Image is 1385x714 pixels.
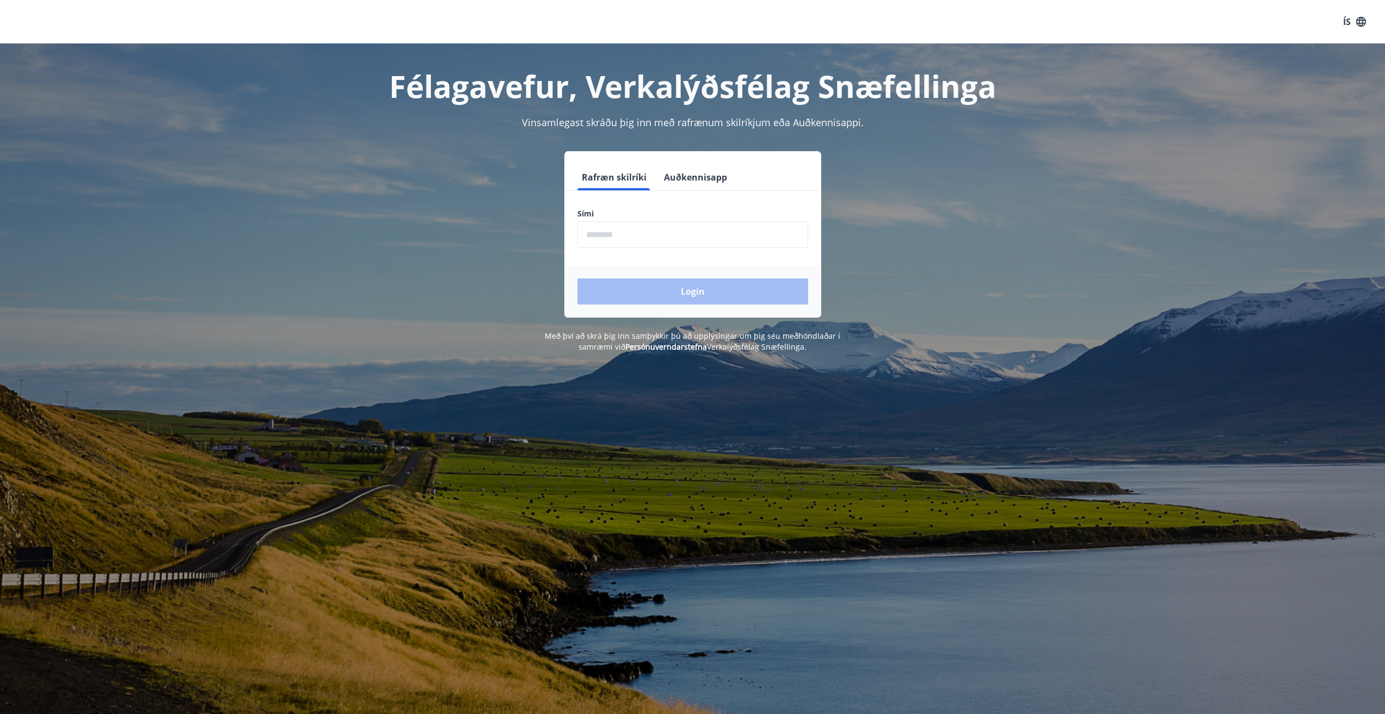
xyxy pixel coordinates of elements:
button: ÍS [1337,12,1372,32]
a: Persónuverndarstefna [625,342,707,352]
span: Vinsamlegast skráðu þig inn með rafrænum skilríkjum eða Auðkennisappi. [522,116,864,129]
h1: Félagavefur, Verkalýðsfélag Snæfellinga [314,65,1072,107]
span: Með því að skrá þig inn samþykkir þú að upplýsingar um þig séu meðhöndlaðar í samræmi við Verkalý... [545,331,840,352]
label: Sími [577,208,808,219]
button: Auðkennisapp [660,164,731,190]
button: Rafræn skilríki [577,164,651,190]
